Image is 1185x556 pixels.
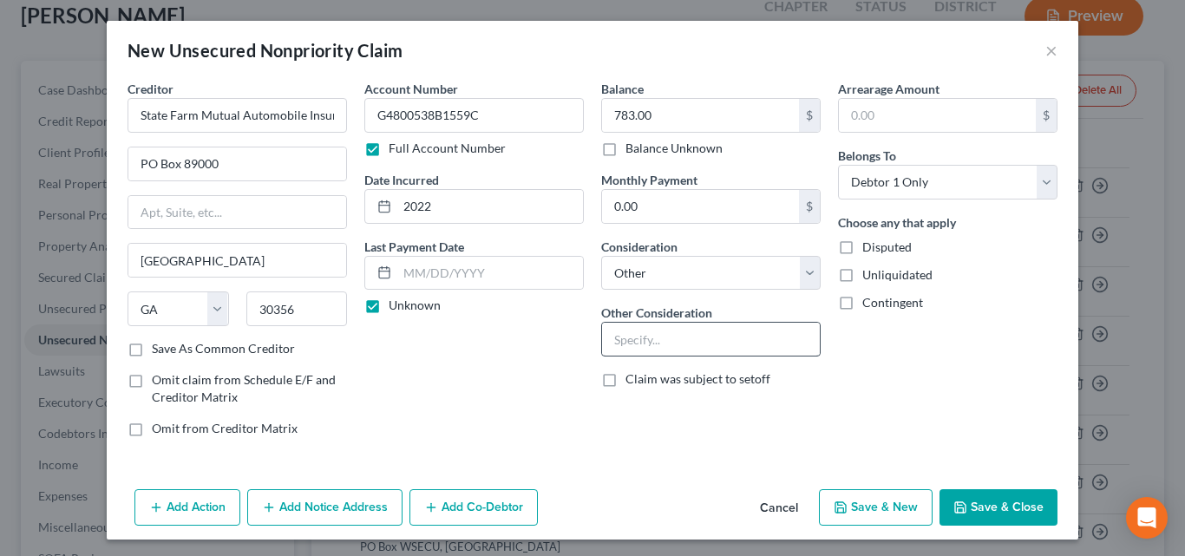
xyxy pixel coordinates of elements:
[862,239,912,254] span: Disputed
[128,98,347,133] input: Search creditor by name...
[128,38,403,62] div: New Unsecured Nonpriority Claim
[799,99,820,132] div: $
[364,98,584,133] input: --
[134,489,240,526] button: Add Action
[1036,99,1057,132] div: $
[799,190,820,223] div: $
[838,80,939,98] label: Arrearage Amount
[746,491,812,526] button: Cancel
[1126,497,1168,539] div: Open Intercom Messenger
[364,238,464,256] label: Last Payment Date
[862,295,923,310] span: Contingent
[939,489,1057,526] button: Save & Close
[389,140,506,157] label: Full Account Number
[128,147,346,180] input: Enter address...
[601,238,678,256] label: Consideration
[625,371,770,386] span: Claim was subject to setoff
[838,213,956,232] label: Choose any that apply
[246,291,348,326] input: Enter zip...
[389,297,441,314] label: Unknown
[128,244,346,277] input: Enter city...
[601,304,712,322] label: Other Consideration
[1045,40,1057,61] button: ×
[839,99,1036,132] input: 0.00
[364,171,439,189] label: Date Incurred
[247,489,403,526] button: Add Notice Address
[862,267,933,282] span: Unliquidated
[625,140,723,157] label: Balance Unknown
[152,421,298,435] span: Omit from Creditor Matrix
[602,99,799,132] input: 0.00
[397,257,583,290] input: MM/DD/YYYY
[601,80,644,98] label: Balance
[602,190,799,223] input: 0.00
[819,489,933,526] button: Save & New
[601,171,697,189] label: Monthly Payment
[602,323,820,356] input: Specify...
[128,196,346,229] input: Apt, Suite, etc...
[397,190,583,223] input: MM/DD/YYYY
[128,82,173,96] span: Creditor
[152,372,336,404] span: Omit claim from Schedule E/F and Creditor Matrix
[364,80,458,98] label: Account Number
[409,489,538,526] button: Add Co-Debtor
[838,148,896,163] span: Belongs To
[152,340,295,357] label: Save As Common Creditor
